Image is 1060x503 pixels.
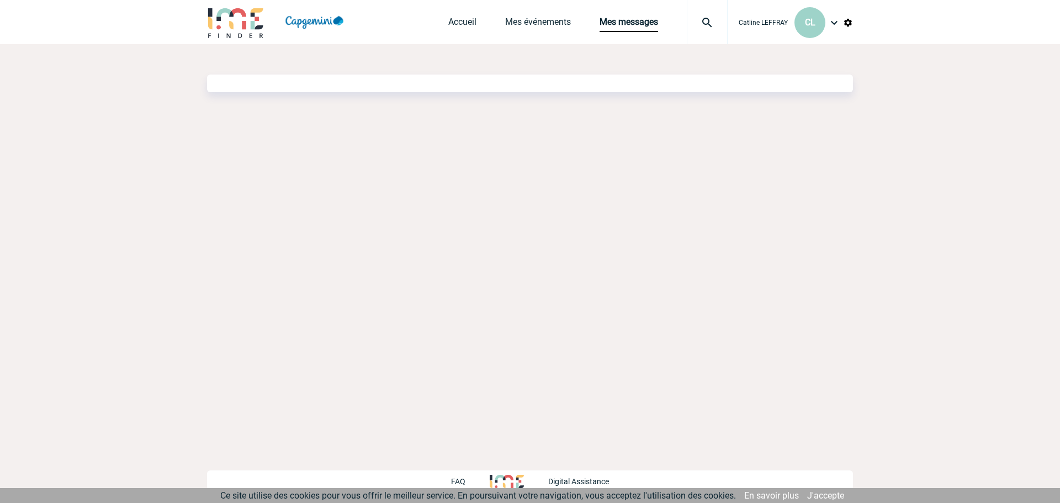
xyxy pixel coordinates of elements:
[744,490,799,501] a: En savoir plus
[220,490,736,501] span: Ce site utilise des cookies pour vous offrir le meilleur service. En poursuivant votre navigation...
[451,477,465,486] p: FAQ
[505,17,571,32] a: Mes événements
[548,477,609,486] p: Digital Assistance
[739,19,788,27] span: Catline LEFFRAY
[600,17,658,32] a: Mes messages
[448,17,476,32] a: Accueil
[805,17,815,28] span: CL
[451,475,490,486] a: FAQ
[207,7,264,38] img: IME-Finder
[807,490,844,501] a: J'accepte
[490,475,524,488] img: http://www.idealmeetingsevents.fr/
